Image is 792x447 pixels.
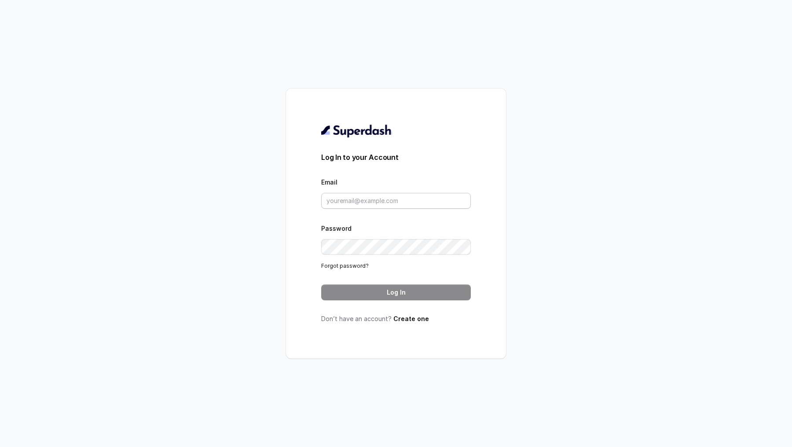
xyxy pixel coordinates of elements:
[321,314,471,323] p: Don’t have an account?
[321,152,471,163] h3: Log In to your Account
[393,315,429,322] a: Create one
[321,124,392,138] img: light.svg
[321,225,352,232] label: Password
[321,262,369,269] a: Forgot password?
[321,193,471,209] input: youremail@example.com
[321,284,471,300] button: Log In
[321,178,337,186] label: Email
